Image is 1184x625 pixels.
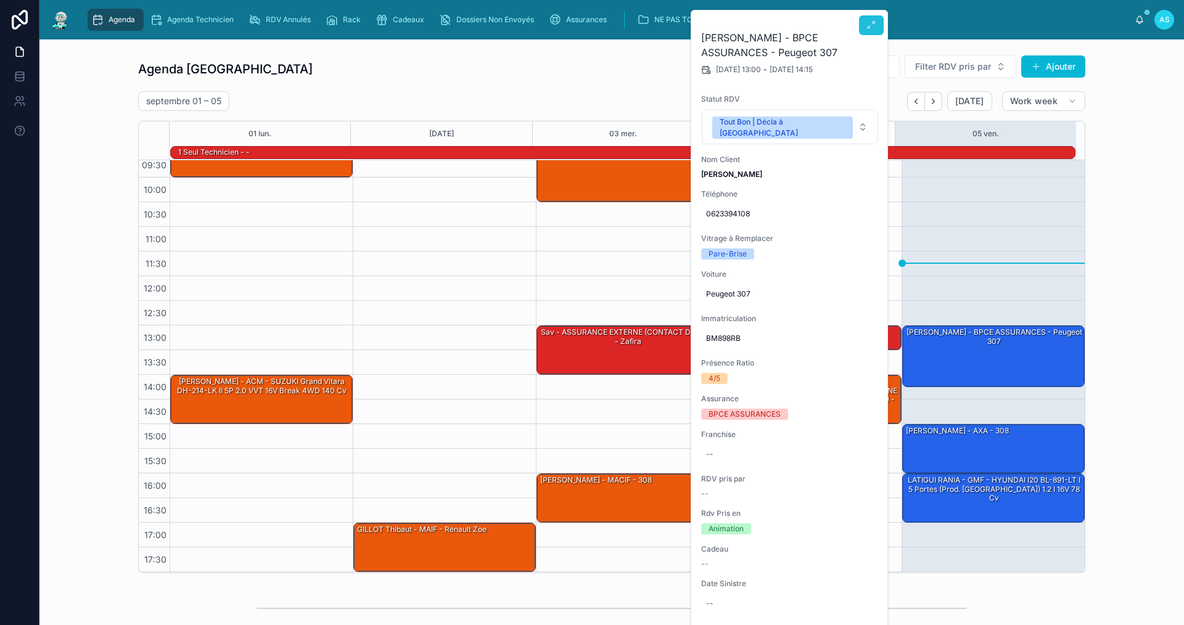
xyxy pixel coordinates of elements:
a: Dossiers Non Envoyés [435,9,543,31]
h2: septembre 01 – 05 [146,95,221,107]
a: Agenda [88,9,144,31]
div: -- [706,598,713,608]
span: Cadeau [701,544,879,554]
span: Peugeot 307 [706,289,874,299]
span: Agenda [109,15,135,25]
button: Work week [1002,91,1085,111]
span: 17:30 [141,554,170,565]
div: [PERSON_NAME] - BPCE ASSURANCES - Peugeot 307 [903,326,1084,386]
div: [PERSON_NAME] - BPCE ASSURANCES - Peugeot 307 [905,327,1083,347]
div: Pare-Brise [709,248,747,259]
span: AS [1159,15,1170,25]
span: Vitrage à Remplacer [701,234,879,243]
a: NE PAS TOUCHER [633,9,743,31]
div: LATIGUI RANIA - GMF - HYUNDAI i20 BL-891-LT I 5 Portes (Prod. [GEOGRAPHIC_DATA]) 1.2 i 16V 78 cv [905,475,1083,504]
span: -- [701,489,709,499]
span: 12:30 [141,308,170,318]
span: [DATE] 13:00 [716,65,761,75]
span: Dossiers Non Envoyés [456,15,534,25]
div: 1 seul technicien - - [177,147,251,158]
a: RDV Annulés [245,9,319,31]
span: 11:00 [142,234,170,244]
a: Cadeaux [372,9,433,31]
span: RDV pris par [701,474,879,484]
span: 15:30 [141,455,170,466]
span: 10:30 [141,209,170,219]
span: 12:00 [141,283,170,293]
span: RDV Annulés [266,15,311,25]
span: Assurance [701,394,879,404]
h1: Agenda [GEOGRAPHIC_DATA] [138,60,313,78]
span: [DATE] 14:15 [770,65,813,75]
span: 09:30 [139,160,170,170]
a: Rack [322,9,369,31]
div: GILLOT Thibaut - MAIF - Renault Zoe [354,523,535,571]
span: Voiture [701,269,879,279]
div: [PERSON_NAME] - AXA - 308 [905,425,1010,436]
div: LATIGUI RANIA - GMF - HYUNDAI i20 BL-891-LT I 5 Portes (Prod. [GEOGRAPHIC_DATA]) 1.2 i 16V 78 cv [903,474,1084,522]
h2: [PERSON_NAME] - BPCE ASSURANCES - Peugeot 307 [701,30,879,60]
button: Select Button [702,110,878,144]
button: [DATE] [429,121,454,146]
div: sav - ASSURANCE EXTERNE (CONTACT DIRECT) - zafira [539,327,718,347]
span: Date Sinistre [701,579,879,589]
span: Agenda Technicien [167,15,234,25]
span: Téléphone [701,189,879,199]
a: Assurances [545,9,615,31]
div: BPCE ASSURANCES [709,409,781,420]
button: [DATE] [947,91,992,111]
button: Next [925,92,942,111]
span: Franchise [701,430,879,439]
div: 1 seul technicien - - [177,146,251,158]
span: 10:00 [141,184,170,195]
span: Immatriculation [701,314,879,324]
span: 0623394108 [706,209,874,219]
button: 03 mer. [609,121,637,146]
span: 14:00 [141,382,170,392]
button: 01 lun. [249,121,271,146]
span: Filter RDV pris par [915,60,991,73]
div: LE [PERSON_NAME] - [DEMOGRAPHIC_DATA] 6 [537,129,718,202]
span: Cadeaux [393,15,424,25]
span: Rdv Pris en [701,509,879,518]
span: 13:00 [141,332,170,343]
div: sav - ASSURANCE EXTERNE (CONTACT DIRECT) - zafira [537,326,718,374]
div: [PERSON_NAME] - ACM - SUZUKI Grand Vitara DH-214-LK II 5P 2.0 VVT 16V Break 4WD 140 cv [171,375,352,423]
span: 11:30 [142,258,170,269]
div: [PERSON_NAME] - AXA - 308 [903,425,1084,473]
div: -- [706,449,713,459]
strong: [PERSON_NAME] [701,170,762,179]
div: Animation [709,523,744,534]
span: 15:00 [141,431,170,441]
span: Rack [343,15,361,25]
div: [PERSON_NAME] - MACIF - 308 [539,475,653,486]
span: 16:30 [141,505,170,515]
span: 16:00 [141,480,170,491]
div: 4/5 [709,373,720,384]
span: - [763,65,767,75]
button: Back [907,92,925,111]
span: NE PAS TOUCHER [654,15,718,25]
span: Statut RDV [701,94,879,104]
span: Assurances [566,15,607,25]
div: [PERSON_NAME] - MACIF - 308 [537,474,718,522]
div: [PERSON_NAME] - ACM - SUZUKI Grand Vitara DH-214-LK II 5P 2.0 VVT 16V Break 4WD 140 cv [173,376,351,396]
span: [DATE] [955,96,984,107]
span: Présence Ratio [701,358,879,368]
div: scrollable content [81,6,1135,33]
button: 05 ven. [972,121,999,146]
span: 14:30 [141,406,170,417]
span: -- [701,559,709,569]
span: BM898RB [706,333,874,343]
span: Work week [1010,96,1058,107]
div: GILLOT Thibaut - MAIF - Renault Zoe [356,524,488,535]
a: Agenda Technicien [146,9,242,31]
span: 17:00 [141,529,170,540]
button: Ajouter [1021,55,1085,78]
span: 13:30 [141,357,170,367]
